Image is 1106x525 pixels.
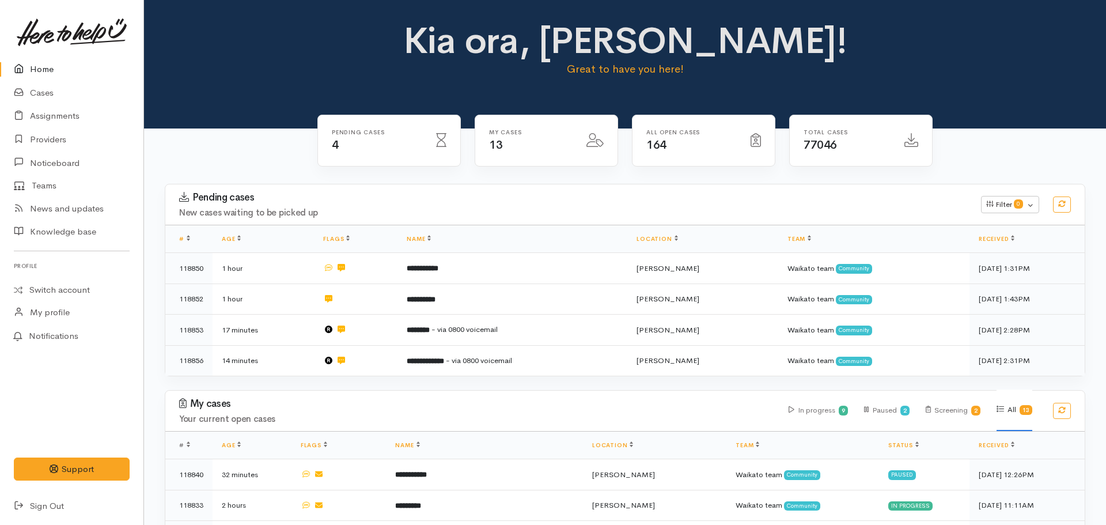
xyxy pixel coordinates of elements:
[778,345,969,376] td: Waikato team
[888,470,916,479] div: Paused
[969,315,1085,346] td: [DATE] 2:28PM
[637,356,699,365] span: [PERSON_NAME]
[979,441,1014,449] a: Received
[842,407,845,414] b: 9
[778,315,969,346] td: Waikato team
[789,390,848,431] div: In progress
[213,253,314,284] td: 1 hour
[179,441,190,449] span: #
[836,264,872,273] span: Community
[726,490,879,521] td: Waikato team
[165,459,213,490] td: 118840
[969,284,1085,315] td: [DATE] 1:43PM
[179,235,190,243] a: #
[646,129,737,135] h6: All Open cases
[926,390,981,431] div: Screening
[179,398,775,410] h3: My cases
[997,390,1032,431] div: All
[736,441,759,449] a: Team
[903,407,907,414] b: 2
[979,235,1014,243] a: Received
[969,459,1085,490] td: [DATE] 12:26PM
[1014,199,1023,209] span: 0
[446,356,512,365] span: - via 0800 voicemail
[726,459,879,490] td: Waikato team
[165,253,213,284] td: 118850
[784,501,820,511] span: Community
[179,192,967,203] h3: Pending cases
[395,441,419,449] a: Name
[213,459,291,490] td: 32 minutes
[836,357,872,366] span: Community
[836,326,872,335] span: Community
[489,138,502,152] span: 13
[407,235,431,243] a: Name
[888,441,919,449] a: Status
[637,294,699,304] span: [PERSON_NAME]
[213,345,314,376] td: 14 minutes
[804,129,891,135] h6: Total cases
[864,390,910,431] div: Paused
[332,138,339,152] span: 4
[804,138,837,152] span: 77046
[14,458,130,481] button: Support
[646,138,666,152] span: 164
[399,61,852,77] p: Great to have you here!
[592,500,655,510] span: [PERSON_NAME]
[974,407,978,414] b: 2
[179,414,775,424] h4: Your current open cases
[431,324,498,334] span: - via 0800 voicemail
[778,284,969,315] td: Waikato team
[323,235,350,243] a: Flags
[489,129,573,135] h6: My cases
[213,284,314,315] td: 1 hour
[592,470,655,479] span: [PERSON_NAME]
[637,263,699,273] span: [PERSON_NAME]
[778,253,969,284] td: Waikato team
[222,235,241,243] a: Age
[836,295,872,304] span: Community
[969,490,1085,521] td: [DATE] 11:11AM
[637,235,677,243] a: Location
[165,345,213,376] td: 118856
[332,129,422,135] h6: Pending cases
[165,490,213,521] td: 118833
[222,441,241,449] a: Age
[179,208,967,218] h4: New cases waiting to be picked up
[165,284,213,315] td: 118852
[787,235,811,243] a: Team
[592,441,633,449] a: Location
[784,470,820,479] span: Community
[14,258,130,274] h6: Profile
[1022,406,1029,414] b: 13
[888,501,933,511] div: In progress
[213,490,291,521] td: 2 hours
[969,253,1085,284] td: [DATE] 1:31PM
[981,196,1039,213] button: Filter0
[165,315,213,346] td: 118853
[969,345,1085,376] td: [DATE] 2:31PM
[399,21,852,61] h1: Kia ora, [PERSON_NAME]!
[301,441,327,449] a: Flags
[637,325,699,335] span: [PERSON_NAME]
[213,315,314,346] td: 17 minutes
